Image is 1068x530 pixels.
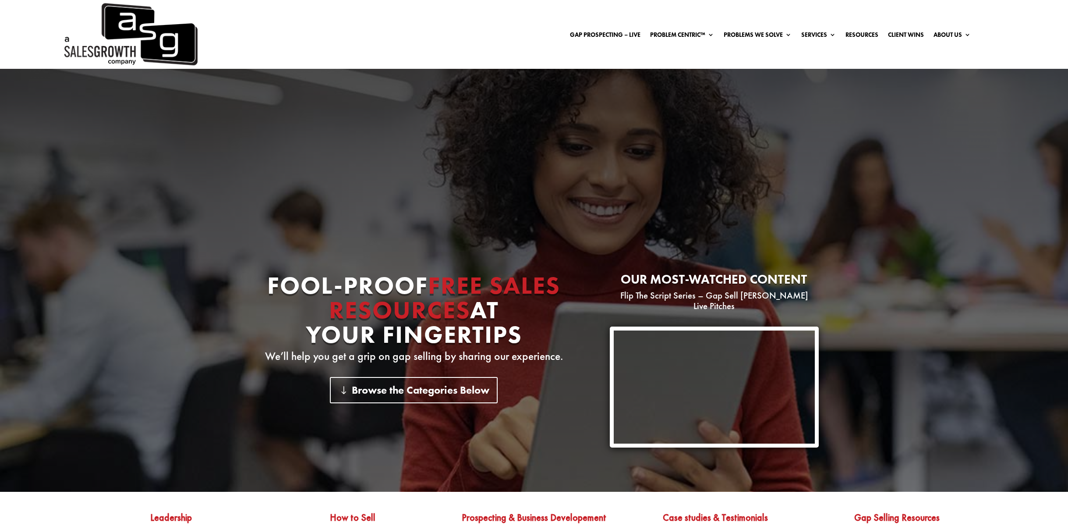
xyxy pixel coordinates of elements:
p: We’ll help you get a grip on gap selling by sharing our experience. [249,351,578,362]
a: Browse the Categories Below [330,377,498,403]
a: Problem Centric™ [650,32,714,41]
a: Problems We Solve [724,32,792,41]
a: Resources [845,32,878,41]
h2: Our most-watched content [610,273,819,290]
a: Client Wins [888,32,924,41]
p: Flip The Script Series – Gap Sell [PERSON_NAME] Live Pitches [610,290,819,311]
h1: Fool-proof At Your Fingertips [249,273,578,351]
span: Free Sales Resources [329,270,561,326]
a: About Us [934,32,971,41]
a: Gap Prospecting – LIVE [570,32,640,41]
a: Services [801,32,836,41]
